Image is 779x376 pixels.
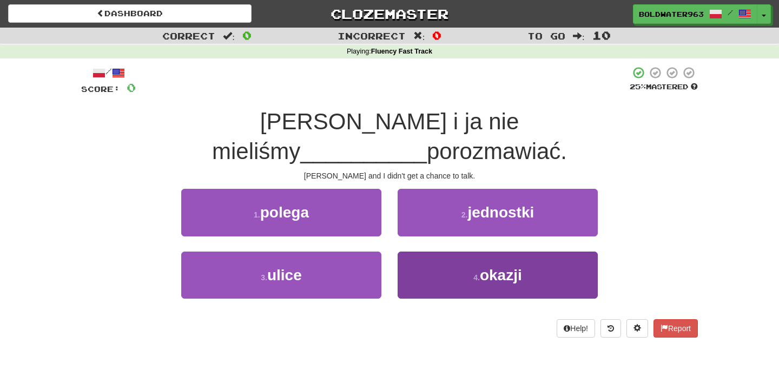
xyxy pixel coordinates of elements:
[473,273,480,282] small: 4 .
[432,29,441,42] span: 0
[600,319,621,338] button: Round history (alt+y)
[181,252,381,299] button: 3.ulice
[480,267,522,283] span: okazji
[592,29,611,42] span: 10
[557,319,595,338] button: Help!
[467,204,534,221] span: jednostki
[81,84,120,94] span: Score:
[162,30,215,41] span: Correct
[639,9,704,19] span: BoldWater963
[267,267,302,283] span: ulice
[633,4,757,24] a: BoldWater963 /
[461,210,468,219] small: 2 .
[223,31,235,41] span: :
[181,189,381,236] button: 1.polega
[653,319,698,338] button: Report
[630,82,646,91] span: 25 %
[81,66,136,80] div: /
[268,4,511,23] a: Clozemaster
[413,31,425,41] span: :
[427,138,567,164] span: porozmawiać.
[398,252,598,299] button: 4.okazji
[728,9,733,16] span: /
[81,170,698,181] div: [PERSON_NAME] and I didn't get a chance to talk.
[527,30,565,41] span: To go
[398,189,598,236] button: 2.jednostki
[260,204,309,221] span: polega
[127,81,136,94] span: 0
[212,109,519,164] span: [PERSON_NAME] i ja nie mieliśmy
[573,31,585,41] span: :
[242,29,252,42] span: 0
[338,30,406,41] span: Incorrect
[630,82,698,92] div: Mastered
[254,210,260,219] small: 1 .
[300,138,427,164] span: __________
[8,4,252,23] a: Dashboard
[261,273,267,282] small: 3 .
[371,48,432,55] strong: Fluency Fast Track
